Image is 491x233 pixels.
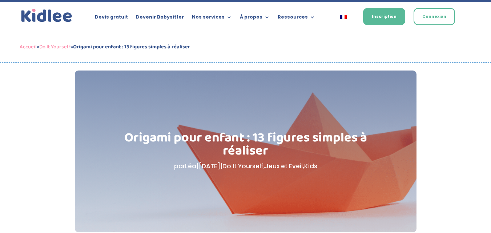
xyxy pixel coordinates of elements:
a: Inscription [363,8,405,25]
a: À propos [240,15,270,23]
a: Devis gratuit [95,15,128,23]
p: par | | , , [111,161,380,172]
img: logo_kidlee_bleu [20,7,74,24]
a: Léa [185,162,196,170]
span: [DATE] [198,162,220,170]
a: Do It Yourself [222,162,263,170]
a: Ressources [278,15,315,23]
a: Devenir Babysitter [136,15,184,23]
a: Kids [304,162,317,170]
a: Do It Yourself [39,43,71,51]
span: » » [20,43,190,51]
h1: Origami pour enfant : 13 figures simples à réaliser [111,131,380,161]
a: Accueil [20,43,37,51]
a: Nos services [192,15,232,23]
strong: Origami pour enfant : 13 figures simples à réaliser [73,43,190,51]
a: Connexion [414,8,455,25]
img: Français [340,15,347,19]
a: Jeux et Eveil [265,162,303,170]
a: Kidlee Logo [20,7,74,24]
